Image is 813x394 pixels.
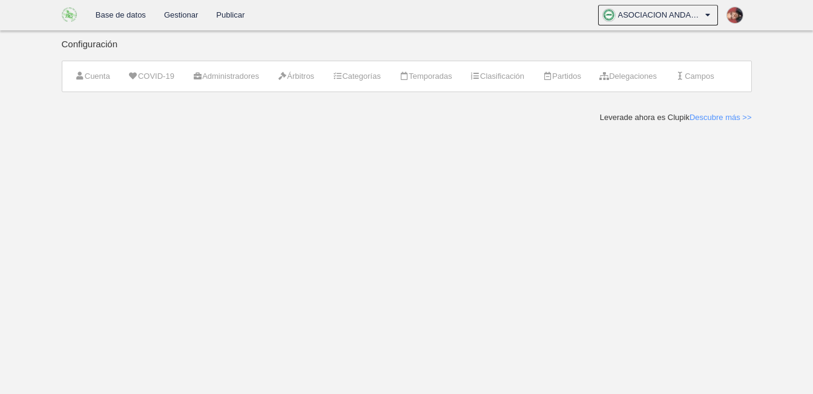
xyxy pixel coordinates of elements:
a: Campos [668,67,721,85]
a: Descubre más >> [690,113,752,122]
a: COVID-19 [122,67,181,85]
a: Temporadas [392,67,459,85]
a: Delegaciones [593,67,663,85]
img: ASOCIACION ANDALUZA DE FUTBOL SALA [62,7,77,22]
a: ASOCIACION ANDALUZA DE FUTBOL SALA [598,5,718,25]
a: Clasificación [464,67,531,85]
a: Partidos [536,67,588,85]
div: Leverade ahora es Clupik [600,112,752,123]
a: Categorías [326,67,387,85]
span: ASOCIACION ANDALUZA DE FUTBOL SALA [618,9,703,21]
a: Cuenta [68,67,117,85]
img: PalXAMXflqUB.30x30.jpg [727,7,743,23]
div: Configuración [62,39,752,61]
a: Árbitros [271,67,321,85]
img: OaOFjlWR71kW.30x30.jpg [603,9,615,21]
a: Administradores [186,67,266,85]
